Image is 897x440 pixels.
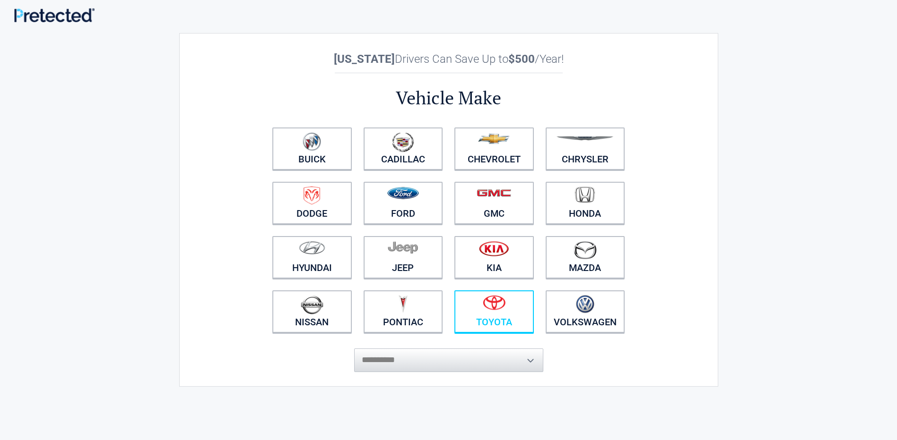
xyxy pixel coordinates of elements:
a: Chrysler [546,127,625,170]
a: Buick [272,127,352,170]
img: nissan [301,295,323,314]
b: [US_STATE] [334,52,395,66]
img: chevrolet [478,134,510,144]
img: hyundai [299,241,325,254]
a: Toyota [454,290,534,333]
a: Pontiac [364,290,443,333]
a: Jeep [364,236,443,279]
a: Honda [546,182,625,224]
img: dodge [304,186,320,205]
img: mazda [573,241,597,259]
img: honda [575,186,595,203]
img: Main Logo [14,8,95,23]
a: Volkswagen [546,290,625,333]
img: buick [303,132,321,151]
a: Cadillac [364,127,443,170]
a: Dodge [272,182,352,224]
a: Mazda [546,236,625,279]
a: GMC [454,182,534,224]
b: $500 [508,52,535,66]
h2: Drivers Can Save Up to /Year [267,52,631,66]
img: jeep [388,241,418,254]
a: Nissan [272,290,352,333]
a: Kia [454,236,534,279]
img: toyota [483,295,505,310]
a: Hyundai [272,236,352,279]
h2: Vehicle Make [267,86,631,110]
a: Chevrolet [454,127,534,170]
a: Ford [364,182,443,224]
img: kia [479,241,509,256]
img: chrysler [556,136,614,141]
img: ford [387,187,419,199]
img: pontiac [398,295,408,313]
img: cadillac [392,132,414,152]
img: gmc [477,189,511,197]
img: volkswagen [576,295,594,313]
